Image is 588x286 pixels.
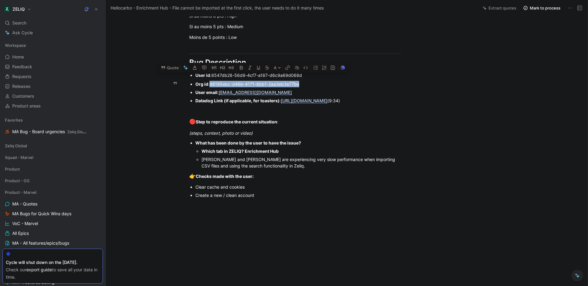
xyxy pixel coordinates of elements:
[12,19,26,27] span: Search
[2,41,103,50] div: Workspace
[2,115,103,125] div: Favorites
[195,72,401,78] div: :
[195,73,210,78] strong: User id
[2,82,103,91] a: Releases
[202,149,279,154] strong: Which tab in ZELIQ? Enrichment Hub
[12,93,34,99] span: Customers
[281,98,327,103] a: [URL][DOMAIN_NAME]
[12,54,24,60] span: Home
[12,83,31,89] span: Releases
[480,4,519,12] button: Extract quotes
[111,4,324,12] span: Hellocarbo - Enrichment Hub - File cannot be imported at the first click, the user needs to do it...
[2,141,103,152] div: Zeliq Global
[5,42,26,48] span: Workspace
[196,119,277,124] strong: Step to reproduce the current situation
[6,266,100,281] div: Check our to save all your data in time.
[12,240,69,246] span: MA - All features/epics/bugs
[189,23,401,30] div: Si au moins 5 pts : Medium
[12,129,87,135] span: MA Bug - Board urgencies
[12,103,41,109] span: Product areas
[2,62,103,71] a: Feedback
[13,6,25,12] h1: ZELIQ
[196,174,254,179] strong: Checks made with the user:
[2,176,103,187] div: Product - GG
[12,73,32,80] span: Requests
[189,57,401,68] div: Bug Description
[12,64,32,70] span: Feedback
[2,5,33,13] button: ZELIQZELIQ
[4,6,10,12] img: ZELIQ
[12,201,37,207] span: MA - Quotes
[211,73,302,78] span: 8547db28-56d9-4cf7-a187-d6c9a69d068d
[2,72,103,81] a: Requests
[195,81,401,87] div: :
[67,130,88,134] span: Zeliq Global
[5,178,30,184] span: Product - GG
[2,188,103,197] div: Product - Marvel
[12,211,71,217] span: MA Bugs for Quick Wins days
[2,176,103,185] div: Product - GG
[195,89,401,96] div: :
[202,157,396,168] span: [PERSON_NAME] and [PERSON_NAME] are experiencing very slow performance when importing CSV files a...
[5,117,23,123] span: Favorites
[5,166,20,172] span: Product
[189,119,196,125] span: 🔴
[189,34,401,40] div: Moins de 5 points : Low
[2,199,103,209] a: MA - Quotes
[2,153,103,164] div: Squad - Marvel
[2,229,103,238] a: All Epics
[189,130,253,136] em: (steps, context, photo or video)
[2,101,103,111] a: Product areas
[12,29,33,36] span: Ask Cycle
[2,219,103,228] a: VoC - Marvel
[195,81,208,87] strong: Org id
[2,141,103,150] div: Zeliq Global
[520,4,563,12] button: Mark to process
[209,81,299,87] span: 98195ebc-d46b-4171-8bb1-2aa3eb3e77be
[195,184,401,190] div: Clear cache and cookies
[2,92,103,101] a: Customers
[195,97,401,104] div: : (9:34)
[219,90,292,95] a: [EMAIL_ADDRESS][DOMAIN_NAME]
[5,154,33,160] span: Squad - Marvel
[2,209,103,218] a: MA Bugs for Quick Wins days
[2,153,103,162] div: Squad - Marvel
[2,127,103,136] a: MA Bug - Board urgenciesZeliq Global
[195,90,217,95] strong: User email
[2,28,103,37] a: Ask Cycle
[2,239,103,248] a: MA - All features/epics/bugs
[2,164,103,174] div: Product
[2,18,103,28] div: Search
[12,220,38,227] span: VoC - Marvel
[5,189,36,195] span: Product - Marvel
[26,267,52,272] a: export guide
[2,52,103,62] a: Home
[195,98,280,103] strong: Datadog Link (if applicable, for toasters)
[6,259,100,266] div: Cycle will shut down on the [DATE].
[195,192,401,198] div: Create a new / clean account
[189,118,401,126] div: :
[195,140,301,145] strong: What has been done by the user to have the issue?
[5,143,27,149] span: Zeliq Global
[12,230,29,236] span: All Epics
[189,173,196,179] span: 👉
[2,164,103,175] div: Product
